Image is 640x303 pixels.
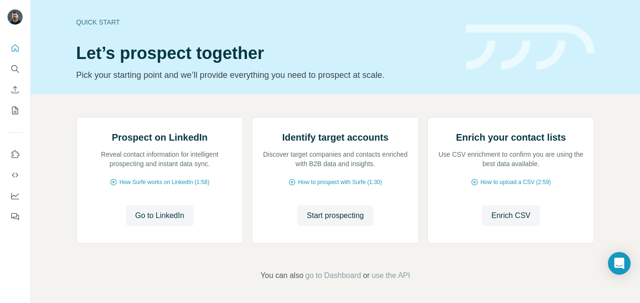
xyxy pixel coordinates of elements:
p: Use CSV enrichment to confirm you are using the best data available. [437,150,585,168]
button: go to Dashboard [305,270,361,281]
h1: Let’s prospect together [76,44,455,63]
span: Go to LinkedIn [135,210,184,221]
span: You can also [261,270,304,281]
h2: Prospect on LinkedIn [112,131,207,144]
h2: Enrich your contact lists [456,131,566,144]
span: How Surfe works on LinkedIn (1:58) [119,178,209,186]
span: How to prospect with Surfe (1:30) [298,178,382,186]
button: Dashboard [8,187,23,204]
button: Go to LinkedIn [126,205,194,226]
img: banner [466,25,595,70]
button: Enrich CSV [8,81,23,98]
div: Quick start [76,17,455,27]
button: Use Surfe API [8,167,23,184]
img: Avatar [8,9,23,25]
div: Open Intercom Messenger [608,252,631,275]
button: Enrich CSV [482,205,540,226]
button: Quick start [8,40,23,57]
p: Discover target companies and contacts enriched with B2B data and insights. [262,150,409,168]
button: My lists [8,102,23,119]
button: Start prospecting [297,205,373,226]
span: Start prospecting [307,210,364,221]
button: use the API [371,270,410,281]
p: Pick your starting point and we’ll provide everything you need to prospect at scale. [76,68,455,82]
span: How to upload a CSV (2:59) [480,178,550,186]
button: Feedback [8,208,23,225]
p: Reveal contact information for intelligent prospecting and instant data sync. [86,150,234,168]
span: or [363,270,369,281]
button: Use Surfe on LinkedIn [8,146,23,163]
span: Enrich CSV [492,210,531,221]
button: Search [8,60,23,77]
h2: Identify target accounts [282,131,389,144]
